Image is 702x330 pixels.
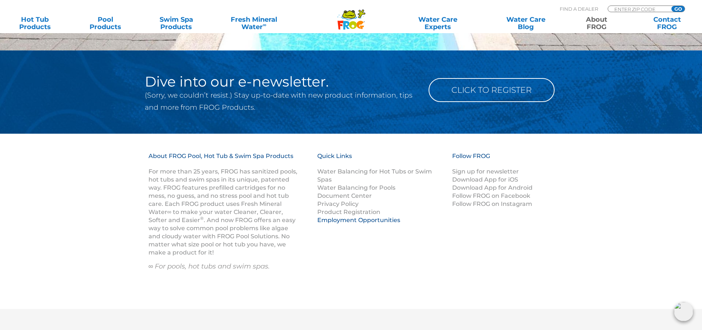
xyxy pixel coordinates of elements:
[317,152,443,168] h3: Quick Links
[452,176,518,183] a: Download App for iOS
[317,184,395,191] a: Water Balancing for Pools
[560,6,598,12] p: Find A Dealer
[569,16,624,31] a: AboutFROG
[200,215,204,221] sup: ®
[317,208,380,215] a: Product Registration
[78,16,133,31] a: PoolProducts
[263,22,266,28] sup: ∞
[149,16,204,31] a: Swim SpaProducts
[149,168,299,257] p: For more than 25 years, FROG has sanitized pools, hot tubs and swim spas in its unique, patented ...
[614,6,663,12] input: Zip Code Form
[452,168,519,175] a: Sign up for newsletter
[452,152,544,168] h3: Follow FROG
[317,200,359,207] a: Privacy Policy
[317,192,372,199] a: Document Center
[149,262,270,270] em: ∞ For pools, hot tubs and swim spas.
[498,16,553,31] a: Water CareBlog
[452,192,530,199] a: Follow FROG on Facebook
[393,16,482,31] a: Water CareExperts
[317,168,432,183] a: Water Balancing for Hot Tubs or Swim Spas
[149,152,299,168] h3: About FROG Pool, Hot Tub & Swim Spa Products
[145,74,418,89] h2: Dive into our e-newsletter.
[219,16,288,31] a: Fresh MineralWater∞
[674,302,693,321] img: openIcon
[452,184,532,191] a: Download App for Android
[452,200,532,207] a: Follow FROG on Instagram
[145,89,418,113] p: (Sorry, we couldn’t resist.) Stay up-to-date with new product information, tips and more from FRO...
[317,217,400,224] a: Employment Opportunities
[671,6,685,12] input: GO
[7,16,62,31] a: Hot TubProducts
[640,16,695,31] a: ContactFROG
[429,78,555,102] a: Click to Register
